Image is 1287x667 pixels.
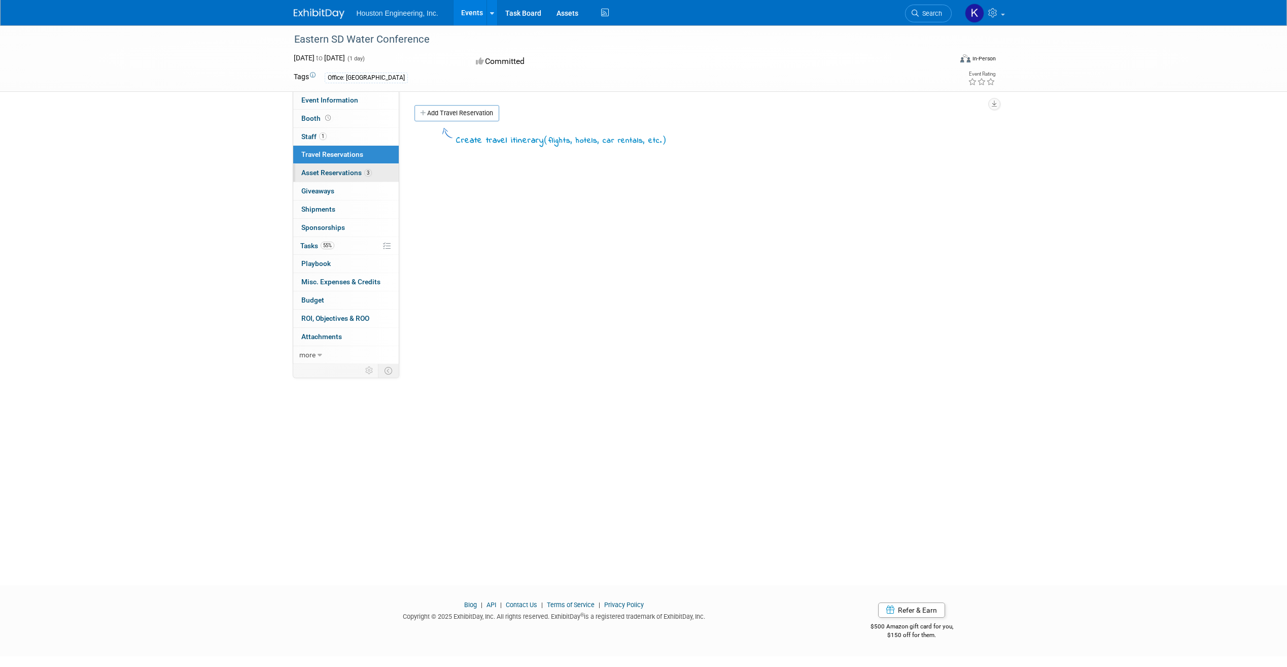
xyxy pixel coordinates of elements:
[301,205,335,213] span: Shipments
[830,631,994,640] div: $150 off for them.
[539,601,545,609] span: |
[301,169,372,177] span: Asset Reservations
[301,278,380,286] span: Misc. Expenses & Credits
[293,273,399,291] a: Misc. Expenses & Credits
[323,114,333,122] span: Booth not reserved yet
[293,128,399,146] a: Staff1
[301,132,327,141] span: Staff
[464,601,477,609] a: Blog
[293,201,399,218] a: Shipments
[294,610,815,621] div: Copyright © 2025 ExhibitDay, Inc. All rights reserved. ExhibitDay is a registered trademark of Ex...
[506,601,537,609] a: Contact Us
[301,332,342,341] span: Attachments
[346,55,365,62] span: (1 day)
[960,54,970,62] img: Format-Inperson.png
[293,91,399,109] a: Event Information
[325,73,408,83] div: Office: [GEOGRAPHIC_DATA]
[319,132,327,140] span: 1
[293,291,399,309] a: Budget
[919,10,942,17] span: Search
[293,164,399,182] a: Asset Reservations3
[414,105,499,121] a: Add Travel Reservation
[293,328,399,346] a: Attachments
[364,169,372,177] span: 3
[294,54,345,62] span: [DATE] [DATE]
[486,601,496,609] a: API
[301,314,369,322] span: ROI, Objectives & ROO
[662,135,667,145] span: )
[293,219,399,237] a: Sponsorships
[293,310,399,327] a: ROI, Objectives & ROO
[299,351,316,359] span: more
[580,612,584,618] sup: ®
[604,601,644,609] a: Privacy Policy
[547,601,595,609] a: Terms of Service
[357,9,438,17] span: Houston Engineering, Inc.
[301,150,363,158] span: Travel Reservations
[596,601,603,609] span: |
[321,242,334,249] span: 55%
[878,603,945,618] a: Refer & Earn
[315,54,324,62] span: to
[473,53,697,71] div: Committed
[892,53,996,68] div: Event Format
[830,616,994,639] div: $500 Amazon gift card for you,
[361,364,378,377] td: Personalize Event Tab Strip
[293,110,399,127] a: Booth
[293,346,399,364] a: more
[293,182,399,200] a: Giveaways
[294,9,344,19] img: ExhibitDay
[498,601,504,609] span: |
[301,296,324,304] span: Budget
[301,96,358,104] span: Event Information
[478,601,485,609] span: |
[905,5,952,22] a: Search
[301,223,345,231] span: Sponsorships
[293,146,399,163] a: Travel Reservations
[293,255,399,273] a: Playbook
[301,114,333,122] span: Booth
[294,72,316,83] td: Tags
[301,259,331,268] span: Playbook
[968,72,995,77] div: Event Rating
[548,135,662,146] span: flights, hotels, car rentals, etc.
[544,135,548,145] span: (
[301,187,334,195] span: Giveaways
[300,242,334,250] span: Tasks
[378,364,399,377] td: Toggle Event Tabs
[456,134,667,147] div: Create travel itinerary
[293,237,399,255] a: Tasks55%
[291,30,936,49] div: Eastern SD Water Conference
[972,55,996,62] div: In-Person
[965,4,984,23] img: Kyle Werning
